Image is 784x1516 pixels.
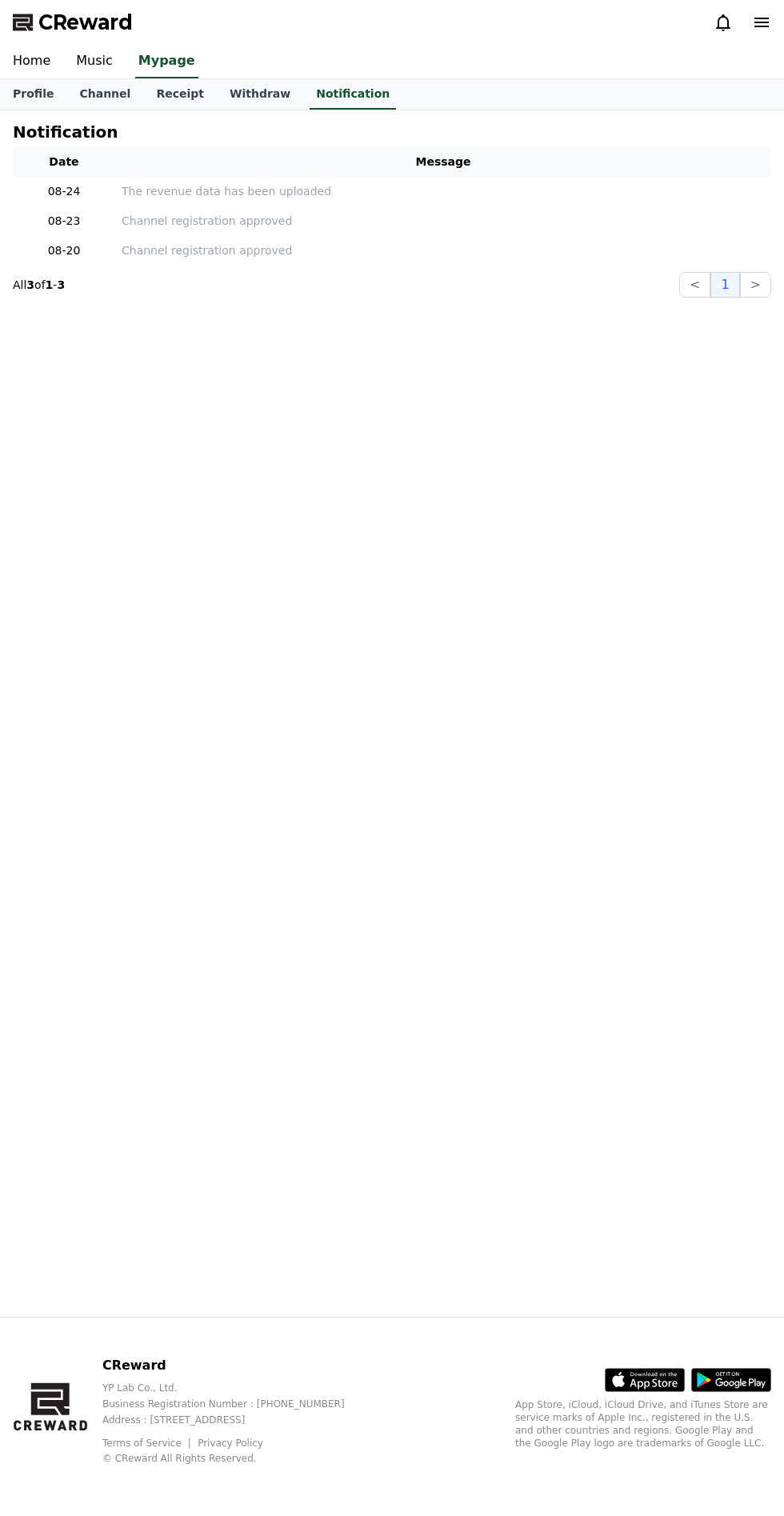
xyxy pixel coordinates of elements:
button: 1 [710,272,739,298]
button: < [679,272,710,298]
strong: 3 [57,278,65,291]
p: Channel registration approved [122,242,765,259]
p: All of - [13,277,65,293]
a: Terms of Service [102,1438,194,1449]
p: Address : [STREET_ADDRESS] [102,1414,370,1426]
a: The revenue data has been uploaded [122,183,765,200]
p: YP Lab Co., Ltd. [102,1382,370,1394]
p: CReward [102,1356,370,1375]
a: Mypage [135,45,198,78]
a: Music [63,45,126,78]
a: Channel [66,79,143,110]
p: 08-20 [19,242,109,259]
a: Notification [310,79,396,110]
h4: Notification [13,123,118,141]
p: 08-23 [19,213,109,230]
th: Message [115,147,771,177]
p: Business Registration Number : [PHONE_NUMBER] [102,1398,370,1410]
p: 08-24 [19,183,109,200]
a: Privacy Policy [198,1438,263,1449]
strong: 3 [26,278,34,291]
p: © CReward All Rights Reserved. [102,1452,370,1465]
p: App Store, iCloud, iCloud Drive, and iTunes Store are service marks of Apple Inc., registered in ... [515,1398,771,1450]
strong: 1 [46,278,54,291]
a: Withdraw [217,79,303,110]
span: CReward [38,10,133,35]
a: Receipt [143,79,217,110]
button: > [740,272,771,298]
th: Date [13,147,115,177]
a: CReward [13,10,133,35]
p: Channel registration approved [122,213,765,230]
